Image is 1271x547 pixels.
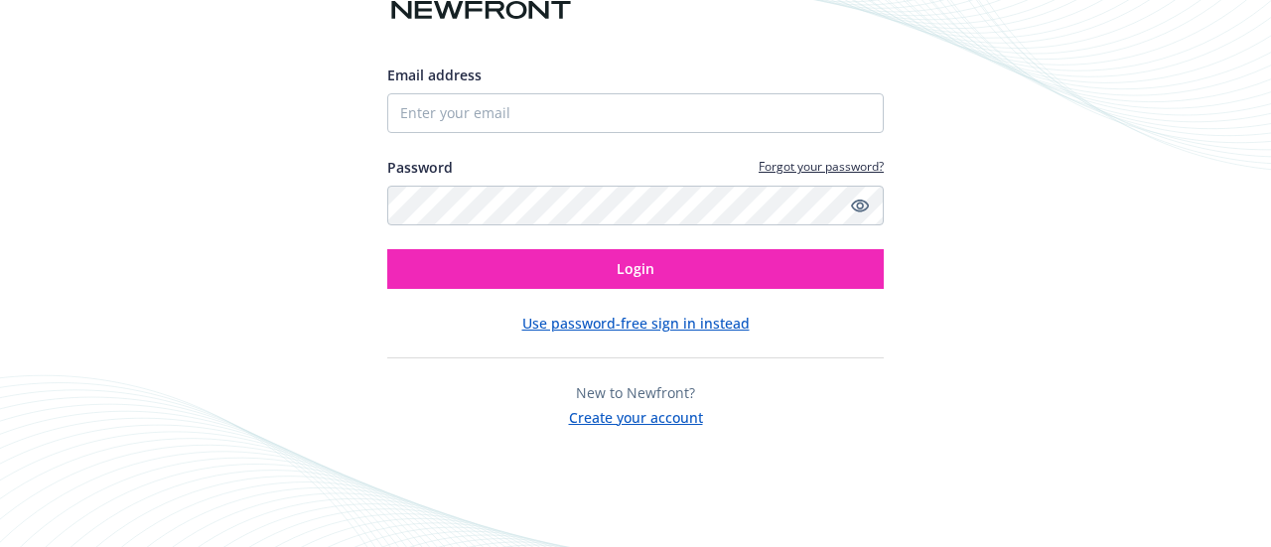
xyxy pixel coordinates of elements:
input: Enter your password [387,186,884,225]
label: Password [387,157,453,178]
keeper-lock: Open Keeper Popup [848,101,872,125]
span: Email address [387,66,482,84]
span: Login [617,259,654,278]
a: Show password [848,194,872,217]
span: New to Newfront? [576,383,695,402]
button: Use password-free sign in instead [522,313,750,334]
button: Create your account [569,403,703,428]
a: Forgot your password? [759,158,884,175]
button: Login [387,249,884,289]
input: Enter your email [387,93,884,133]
